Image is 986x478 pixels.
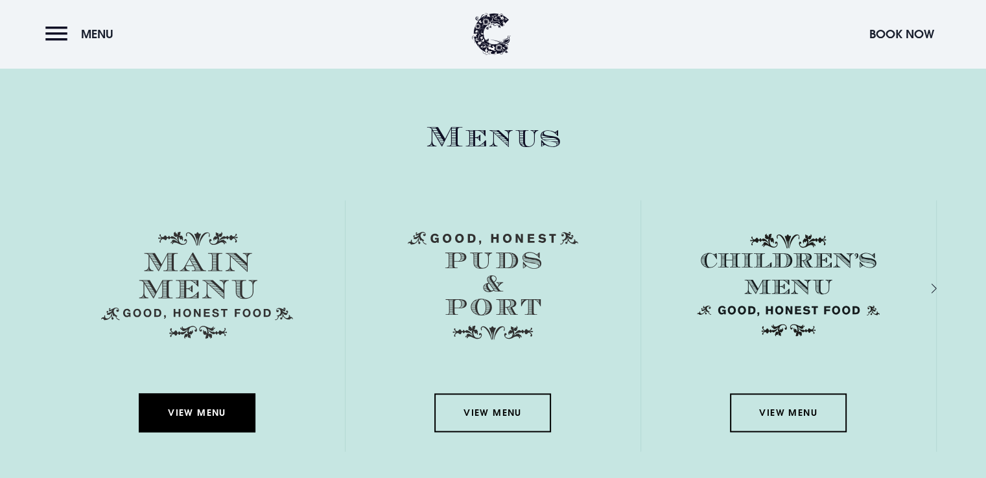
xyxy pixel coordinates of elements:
span: Menu [81,27,113,41]
img: Menu main menu [101,231,293,339]
h2: Menus [50,120,937,155]
a: View Menu [139,393,255,432]
a: View Menu [730,393,847,432]
a: View Menu [434,393,551,432]
img: Clandeboye Lodge [472,13,511,55]
div: Next slide [914,279,926,298]
button: Book Now [863,20,941,48]
img: Childrens Menu 1 [692,231,884,339]
button: Menu [45,20,120,48]
img: Menu puds and port [408,231,578,340]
